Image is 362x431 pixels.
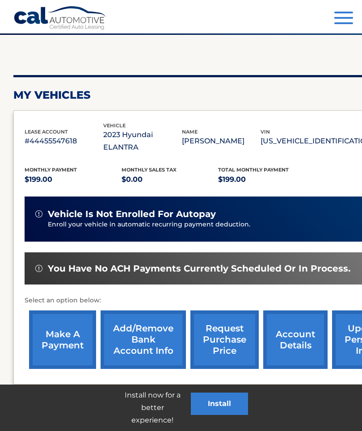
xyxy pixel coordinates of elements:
span: name [182,129,198,135]
p: 2023 Hyundai ELANTRA [103,129,182,154]
span: Monthly sales Tax [122,167,177,173]
span: vehicle [103,122,126,129]
p: Install now for a better experience! [114,389,191,427]
button: Menu [334,12,353,26]
p: #44455547618 [25,135,103,147]
a: account details [263,310,328,369]
a: request purchase price [190,310,259,369]
a: Cal Automotive [13,6,107,32]
h2: my vehicles [13,88,91,102]
img: alert-white.svg [35,210,42,218]
a: Add/Remove bank account info [101,310,186,369]
span: Total Monthly Payment [218,167,289,173]
a: make a payment [29,310,96,369]
button: Install [191,393,248,415]
p: $199.00 [218,173,315,186]
img: alert-white.svg [35,265,42,272]
span: You have no ACH payments currently scheduled or in process. [48,263,350,274]
span: vin [261,129,270,135]
span: vehicle is not enrolled for autopay [48,209,216,220]
p: [PERSON_NAME] [182,135,261,147]
span: Monthly Payment [25,167,77,173]
p: $199.00 [25,173,122,186]
p: $0.00 [122,173,219,186]
span: lease account [25,129,68,135]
